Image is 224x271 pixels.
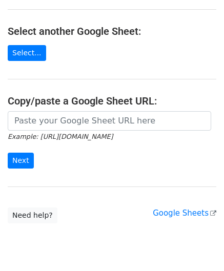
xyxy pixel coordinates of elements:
[8,207,57,223] a: Need help?
[8,153,34,169] input: Next
[8,25,216,37] h4: Select another Google Sheet:
[8,95,216,107] h4: Copy/paste a Google Sheet URL:
[8,133,113,140] small: Example: [URL][DOMAIN_NAME]
[153,209,216,218] a: Google Sheets
[8,45,46,61] a: Select...
[8,111,211,131] input: Paste your Google Sheet URL here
